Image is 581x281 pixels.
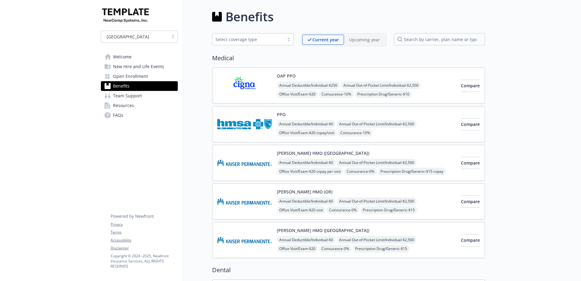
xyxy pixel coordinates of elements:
span: Coinsurance - 0% [319,245,352,252]
span: New Hire and Life Events [113,62,164,71]
a: Accessibility [111,238,177,243]
button: Compare [461,80,480,92]
h2: Medical [212,54,485,63]
button: Compare [461,118,480,130]
img: Kaiser Permanente Insurance Company carrier logo [217,150,272,176]
span: Coinsurance - 10% [338,129,373,137]
span: Office Visit/Exam - $20 [277,245,318,252]
img: Kaiser Permanente Insurance Company carrier logo [217,189,272,214]
a: Terms [111,230,177,235]
a: Open Enrollment [101,71,178,81]
span: Annual Deductible/Individual - $0 [277,236,335,244]
a: New Hire and Life Events [101,62,178,71]
span: Compare [461,237,480,243]
span: Compare [461,199,480,204]
span: Annual Deductible/Individual - $0 [277,120,335,128]
span: Coinsurance - 0% [327,206,359,214]
a: Team Support [101,91,178,101]
a: Resources [101,101,178,110]
img: Hawaii Medical Service Association carrier logo [217,111,272,137]
span: Annual Deductible/Individual - $250 [277,82,340,89]
button: Compare [461,234,480,246]
span: [GEOGRAPHIC_DATA] [104,33,165,40]
span: [GEOGRAPHIC_DATA] [107,33,149,40]
p: Copyright © 2024 - 2025 , Newfront Insurance Services, ALL RIGHTS RESERVED [111,253,177,269]
button: [PERSON_NAME] HMO ([GEOGRAPHIC_DATA]) [277,150,369,156]
button: PPO [277,111,286,118]
a: Disclaimer [111,245,177,251]
span: Annual Out-of-Pocket Limit/Individual - $2,500 [341,82,421,89]
span: Team Support [113,91,142,101]
span: Compare [461,121,480,127]
span: Welcome [113,52,132,62]
button: Compare [461,196,480,208]
span: Office Visit/Exam - $20 visit [277,206,325,214]
span: Annual Out-of-Pocket Limit/Individual - $2,500 [337,197,417,205]
span: Prescription Drug/Generic - $15 [360,206,417,214]
a: Privacy [111,222,177,227]
span: Annual Out-of-Pocket Limit/Individual - $2,500 [337,159,417,166]
span: Annual Out-of-Pocket Limit/Individual - $2,500 [337,236,417,244]
img: Kaiser Permanente Insurance Company carrier logo [217,227,272,253]
span: Annual Deductible/Individual - $0 [277,197,335,205]
div: Select coverage type [215,36,281,43]
p: Upcoming year [349,36,380,43]
span: Coinsurance - 10% [319,90,354,98]
span: Annual Out-of-Pocket Limit/Individual - $2,500 [337,120,417,128]
input: search by carrier, plan name or type [394,33,485,45]
span: Annual Deductible/Individual - $0 [277,159,335,166]
a: Welcome [101,52,178,62]
a: FAQs [101,110,178,120]
span: Office Visit/Exam - $20 [277,90,318,98]
span: Resources [113,101,134,110]
span: Coinsurance - 0% [344,168,377,175]
button: Compare [461,157,480,169]
span: Office Visit/Exam - $20 copay per visit [277,168,343,175]
span: Prescription Drug/Generic - $10 [355,90,412,98]
span: Compare [461,160,480,166]
button: [PERSON_NAME] HMO (OR) [277,189,332,195]
span: Benefits [113,81,129,91]
img: CIGNA carrier logo [217,73,272,99]
span: Prescription Drug/Generic - $15 [353,245,410,252]
span: Open Enrollment [113,71,148,81]
a: Benefits [101,81,178,91]
span: Office Visit/Exam - $20 copay/visit [277,129,337,137]
h1: Benefits [225,8,273,26]
p: Current year [312,36,339,43]
button: OAP PPO [277,73,296,79]
button: [PERSON_NAME] HMO ([GEOGRAPHIC_DATA]) [277,227,369,234]
span: FAQs [113,110,123,120]
span: Compare [461,83,480,88]
h2: Dental [212,265,485,275]
span: Prescription Drug/Generic - $15 copay [378,168,446,175]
